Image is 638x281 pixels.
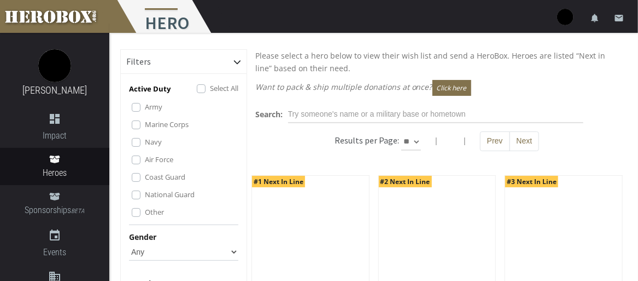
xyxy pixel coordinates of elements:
[145,171,185,183] label: Coast Guard
[145,101,162,113] label: Army
[379,176,432,187] span: #2 Next In Line
[126,57,151,67] h6: Filters
[288,106,583,123] input: Try someone's name or a military base or hometown
[145,118,189,130] label: Marine Corps
[72,208,85,215] small: BETA
[22,84,87,96] a: [PERSON_NAME]
[255,80,619,96] p: Want to pack & ship multiple donations at once?
[129,231,156,243] label: Gender
[255,49,619,74] p: Please select a hero below to view their wish list and send a HeroBox. Heroes are listed “Next in...
[590,13,600,23] i: notifications
[145,188,195,200] label: National Guard
[510,131,540,151] button: Next
[505,176,558,187] span: #3 Next In Line
[129,83,171,95] p: Active Duty
[614,13,624,23] i: email
[480,131,510,151] button: Prev
[145,153,173,165] label: Air Force
[145,206,164,218] label: Other
[463,135,467,146] span: |
[557,9,573,25] img: user-image
[252,176,305,187] span: #1 Next In Line
[38,49,71,82] img: image
[335,135,399,146] h6: Results per Page:
[145,136,162,148] label: Navy
[255,108,283,121] label: Search:
[210,82,238,94] label: Select All
[432,80,471,96] button: Click here
[434,135,438,146] span: |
